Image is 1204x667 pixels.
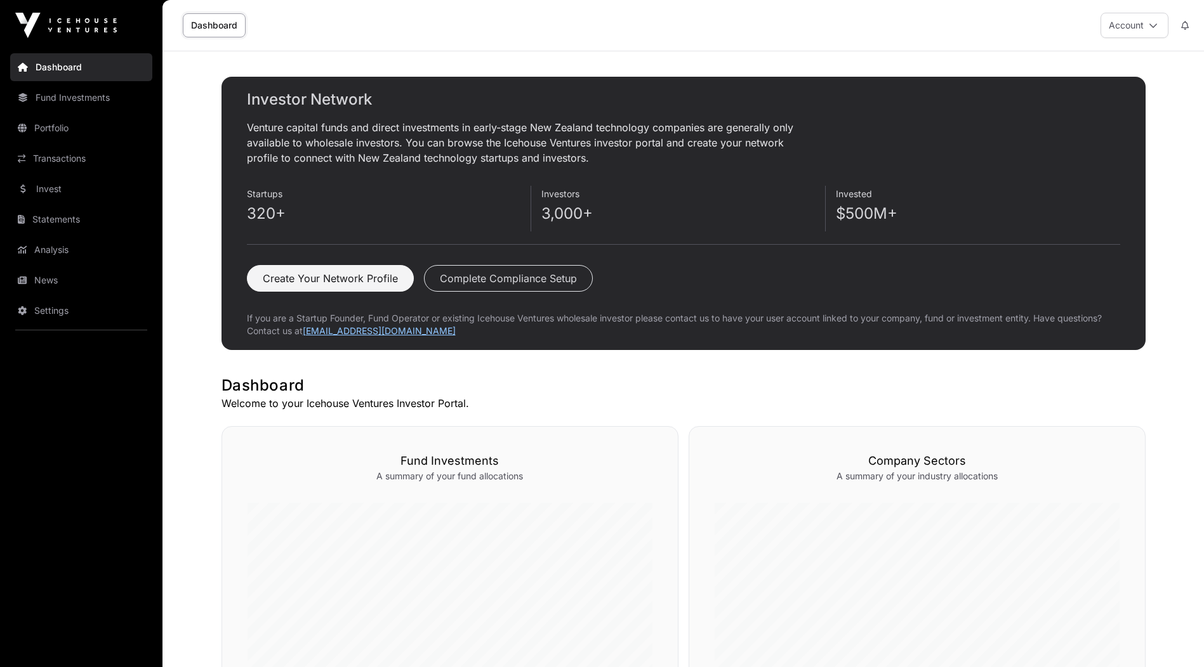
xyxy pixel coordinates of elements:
[1101,13,1168,38] button: Account
[424,265,593,292] button: Complete Compliance Setup
[247,120,816,165] p: Venture capital funds and direct investments in early-stage New Zealand technology companies are ...
[222,396,1146,411] p: Welcome to your Icehouse Ventures Investor Portal.
[10,297,152,325] a: Settings
[222,375,1146,396] h1: Dashboard
[303,325,456,336] a: [EMAIL_ADDRESS][DOMAIN_NAME]
[247,312,1120,337] p: If you are a Startup Founder, Fund Operator or existing Icehouse Ventures wholesale investor plea...
[247,204,531,224] p: 320+
[248,452,652,470] h3: Fund Investments
[10,266,152,294] a: News
[715,452,1120,470] h3: Company Sectors
[10,84,152,112] a: Fund Investments
[247,188,282,199] span: Startups
[10,205,152,233] a: Statements
[836,204,1120,224] p: $500M+
[247,89,1120,110] h2: Investor Network
[247,265,414,292] button: Create Your Network Profile
[715,470,1120,482] p: A summary of your industry allocations
[10,53,152,81] a: Dashboard
[10,114,152,142] a: Portfolio
[10,236,152,264] a: Analysis
[541,188,579,199] span: Investors
[836,188,872,199] span: Invested
[541,204,825,224] p: 3,000+
[15,13,117,38] img: Icehouse Ventures Logo
[248,470,652,482] p: A summary of your fund allocations
[10,145,152,172] a: Transactions
[10,175,152,203] a: Invest
[183,13,246,37] a: Dashboard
